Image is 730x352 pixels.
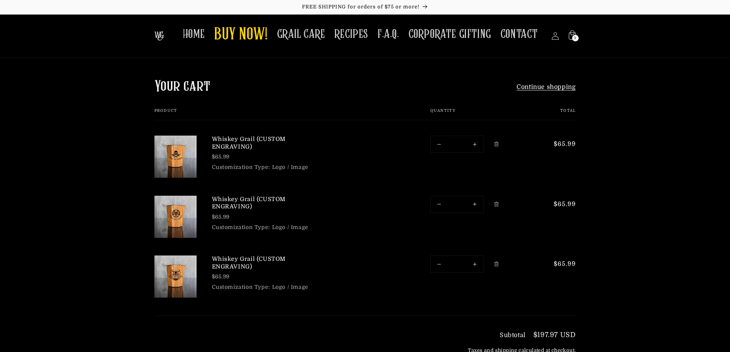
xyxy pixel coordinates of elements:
[212,153,327,161] div: $65.99
[544,259,576,269] span: $65.99
[490,257,503,271] a: Remove Whiskey Grail (CUSTOM ENGRAVING)
[404,22,496,46] a: CORPORATE GIFTING
[496,22,543,46] a: CONTACT
[212,164,270,170] dt: Customization Type:
[500,27,538,42] span: CONTACT
[272,164,308,170] dd: Logo / Image
[154,31,164,41] img: The Whiskey Grail
[448,256,466,272] input: Quantity for Whiskey Grail (CUSTOM ENGRAVING)
[212,284,270,290] dt: Customization Type:
[272,224,308,230] dd: Logo / Image
[407,108,528,120] th: Quantity
[335,27,368,42] span: RECIPES
[183,27,205,42] span: HOME
[517,83,576,91] a: Continue shopping
[544,200,576,209] span: $65.99
[544,139,576,149] span: $65.99
[212,196,327,211] a: Whiskey Grail (CUSTOM ENGRAVING)
[272,284,308,290] dd: Logo / Image
[528,108,576,120] th: Total
[373,22,404,46] a: F.A.Q.
[154,77,211,97] h1: Your cart
[277,27,325,42] span: GRAIL CARE
[212,136,327,151] a: Whiskey Grail (CUSTOM ENGRAVING)
[490,138,503,151] a: Remove Whiskey Grail (CUSTOM ENGRAVING)
[500,332,526,338] h3: Subtotal
[272,22,330,46] a: GRAIL CARE
[154,108,407,120] th: Product
[448,196,466,213] input: Quantity for Whiskey Grail (CUSTOM ENGRAVING)
[214,25,268,46] span: BUY NOW!
[574,35,576,41] span: 3
[212,224,270,230] dt: Customization Type:
[533,331,576,338] p: $197.97 USD
[8,4,722,10] p: FREE SHIPPING for orders of $75 or more!
[178,22,210,46] a: HOME
[330,22,373,46] a: RECIPES
[490,198,503,211] a: Remove Whiskey Grail (CUSTOM ENGRAVING)
[377,27,399,42] span: F.A.Q.
[212,213,327,221] div: $65.99
[210,20,272,50] a: BUY NOW!
[448,136,466,152] input: Quantity for Whiskey Grail (CUSTOM ENGRAVING)
[408,27,491,42] span: CORPORATE GIFTING
[212,273,327,281] div: $65.99
[212,255,327,270] a: Whiskey Grail (CUSTOM ENGRAVING)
